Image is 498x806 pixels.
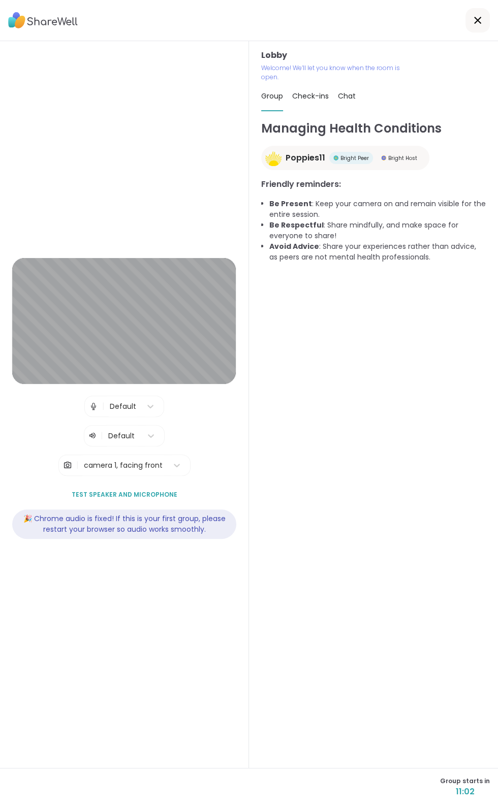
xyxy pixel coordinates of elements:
[261,49,486,61] h3: Lobby
[68,484,181,505] button: Test speaker and microphone
[440,786,490,798] span: 11:02
[269,220,486,241] li: : Share mindfully, and make space for everyone to share!
[381,155,386,160] img: Bright Host
[269,199,486,220] li: : Keep your camera on and remain visible for the entire session.
[89,396,98,416] img: Microphone
[76,455,79,475] span: |
[261,119,486,138] h1: Managing Health Conditions
[261,63,408,82] p: Welcome! We’ll let you know when the room is open.
[102,396,105,416] span: |
[8,9,78,32] img: ShareWell Logo
[101,430,103,442] span: |
[338,91,356,101] span: Chat
[340,154,369,162] span: Bright Peer
[261,178,486,190] h3: Friendly reminders:
[286,152,325,164] span: Poppies11
[333,155,338,160] img: Bright Peer
[269,241,319,251] b: Avoid Advice
[110,401,136,412] div: Default
[388,154,417,162] span: Bright Host
[292,91,329,101] span: Check-ins
[269,220,324,230] b: Be Respectful
[72,490,177,499] span: Test speaker and microphone
[63,455,72,475] img: Camera
[269,241,486,263] li: : Share your experiences rather than advice, as peers are not mental health professionals.
[261,146,429,170] a: Poppies11Poppies11Bright PeerBright PeerBright HostBright Host
[269,199,312,209] b: Be Present
[261,91,283,101] span: Group
[84,460,163,471] div: camera 1, facing front
[265,150,282,166] img: Poppies11
[440,777,490,786] span: Group starts in
[12,509,236,539] div: 🎉 Chrome audio is fixed! If this is your first group, please restart your browser so audio works ...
